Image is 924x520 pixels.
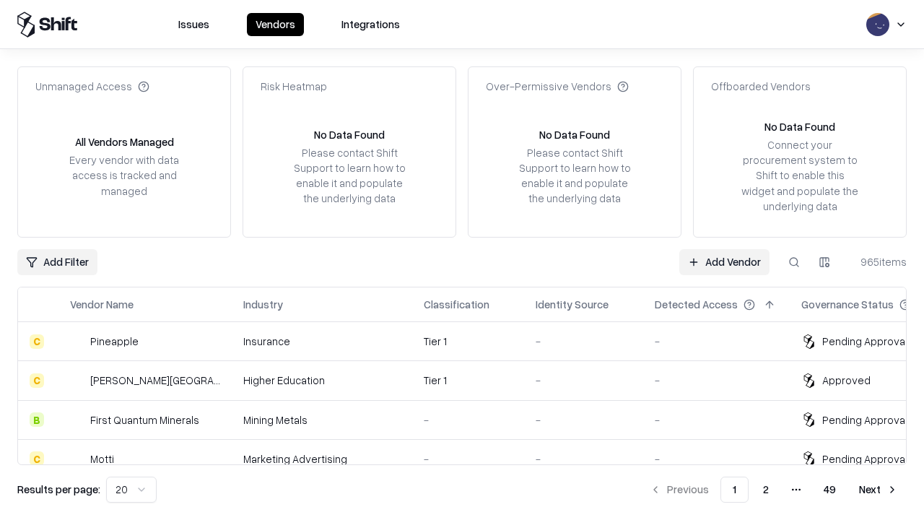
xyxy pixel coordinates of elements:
[424,451,513,467] div: -
[261,79,327,94] div: Risk Heatmap
[850,477,907,503] button: Next
[64,152,184,198] div: Every vendor with data access is tracked and managed
[30,412,44,427] div: B
[822,334,907,349] div: Pending Approval
[70,297,134,312] div: Vendor Name
[486,79,629,94] div: Over-Permissive Vendors
[247,13,304,36] button: Vendors
[90,334,139,349] div: Pineapple
[243,373,401,388] div: Higher Education
[30,334,44,349] div: C
[17,482,100,497] p: Results per page:
[30,451,44,466] div: C
[170,13,218,36] button: Issues
[655,451,778,467] div: -
[424,373,513,388] div: Tier 1
[536,373,632,388] div: -
[70,334,84,349] img: Pineapple
[424,297,489,312] div: Classification
[764,119,835,134] div: No Data Found
[35,79,149,94] div: Unmanaged Access
[655,373,778,388] div: -
[75,134,174,149] div: All Vendors Managed
[801,297,894,312] div: Governance Status
[70,412,84,427] img: First Quantum Minerals
[333,13,409,36] button: Integrations
[90,373,220,388] div: [PERSON_NAME][GEOGRAPHIC_DATA]
[90,451,114,467] div: Motti
[536,412,632,428] div: -
[17,249,97,275] button: Add Filter
[655,297,738,312] div: Detected Access
[243,412,401,428] div: Mining Metals
[711,79,811,94] div: Offboarded Vendors
[289,145,409,207] div: Please contact Shift Support to learn how to enable it and populate the underlying data
[536,297,609,312] div: Identity Source
[90,412,199,428] div: First Quantum Minerals
[70,373,84,388] img: Reichman University
[536,334,632,349] div: -
[720,477,749,503] button: 1
[243,297,283,312] div: Industry
[740,137,860,214] div: Connect your procurement system to Shift to enable this widget and populate the underlying data
[515,145,635,207] div: Please contact Shift Support to learn how to enable it and populate the underlying data
[243,334,401,349] div: Insurance
[751,477,780,503] button: 2
[655,412,778,428] div: -
[243,451,401,467] div: Marketing Advertising
[812,477,847,503] button: 49
[424,412,513,428] div: -
[822,373,871,388] div: Approved
[679,249,770,275] a: Add Vendor
[30,373,44,388] div: C
[822,412,907,428] div: Pending Approval
[655,334,778,349] div: -
[539,127,610,142] div: No Data Found
[424,334,513,349] div: Tier 1
[641,477,907,503] nav: pagination
[822,451,907,467] div: Pending Approval
[70,451,84,466] img: Motti
[536,451,632,467] div: -
[314,127,385,142] div: No Data Found
[849,254,907,269] div: 965 items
